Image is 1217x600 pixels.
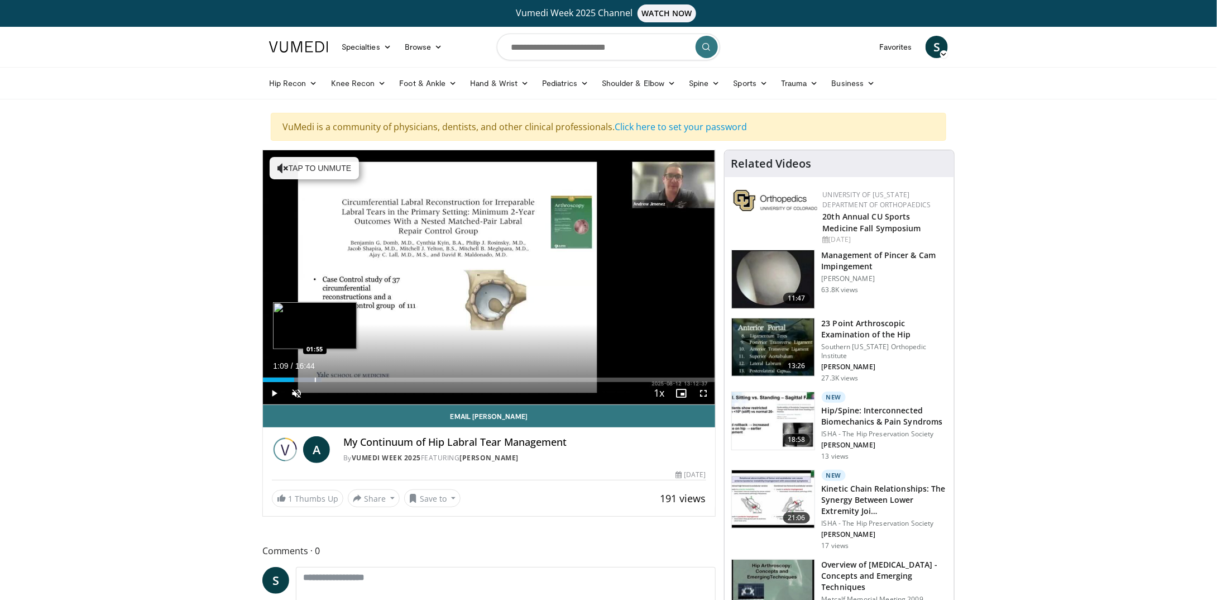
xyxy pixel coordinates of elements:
[262,72,324,94] a: Hip Recon
[285,382,308,404] button: Unmute
[670,382,693,404] button: Enable picture-in-picture mode
[271,4,946,22] a: Vumedi Week 2025 ChannelWATCH NOW
[822,405,947,427] h3: Hip/Spine: Interconnected Biomechanics & Pain Syndroms
[731,318,947,383] a: 13:26 23 Point Arthroscopic Examination of the Hip Southern [US_STATE] Orthopedic Institute [PERS...
[272,490,343,507] a: 1 Thumbs Up
[343,436,706,449] h4: My Continuum of Hip Labral Tear Management
[675,470,706,480] div: [DATE]
[732,470,814,528] img: 32a4bfa3-d390-487e-829c-9985ff2db92b.150x105_q85_crop-smart_upscale.jpg
[783,512,810,523] span: 21:06
[822,441,947,450] p: [PERSON_NAME]
[774,72,825,94] a: Trauma
[348,489,400,507] button: Share
[822,285,859,294] p: 63.8K views
[823,211,921,234] a: 20th Annual CU Sports Medicine Fall Symposium
[734,190,817,211] img: 355603a8-37da-49b6-856f-e00d7e9307d3.png.150x105_q85_autocrop_double_scale_upscale_version-0.2.png
[463,72,535,94] a: Hand & Wrist
[822,519,947,528] p: ISHA - The Hip Preservation Society
[822,392,846,403] p: New
[272,436,299,463] img: Vumedi Week 2025
[823,235,945,245] div: [DATE]
[262,567,289,594] a: S
[497,34,720,60] input: Search topics, interventions
[404,489,461,507] button: Save to
[731,250,947,309] a: 11:47 Management of Pincer & Cam Impingement [PERSON_NAME] 63.8K views
[783,360,810,372] span: 13:26
[822,318,947,340] h3: 23 Point Arthroscopic Examination of the Hip
[273,361,288,370] span: 1:09
[343,453,706,463] div: By FEATURING
[352,453,421,463] a: Vumedi Week 2025
[270,157,359,179] button: Tap to unmute
[822,374,859,383] p: 27.3K views
[822,541,849,550] p: 17 views
[303,436,330,463] a: A
[291,361,293,370] span: /
[648,382,670,404] button: Playback Rate
[263,150,715,405] video-js: Video Player
[822,530,947,539] p: [PERSON_NAME]
[295,361,315,370] span: 16:44
[783,293,810,304] span: 11:47
[460,453,519,463] a: [PERSON_NAME]
[263,405,715,427] a: Email [PERSON_NAME]
[926,36,948,58] a: S
[731,392,947,461] a: 18:58 New Hip/Spine: Interconnected Biomechanics & Pain Syndroms ISHA - The Hip Preservation Soci...
[595,72,682,94] a: Shoulder & Elbow
[398,36,449,58] a: Browse
[273,302,357,349] img: image.jpeg
[822,363,947,372] p: [PERSON_NAME]
[269,41,328,53] img: VuMedi Logo
[727,72,775,94] a: Sports
[732,392,814,450] img: 0bdaa4eb-40dd-479d-bd02-e24569e50eb5.150x105_q85_crop-smart_upscale.jpg
[682,72,726,94] a: Spine
[822,342,947,360] p: Southern [US_STATE] Orthopedic Institute
[324,72,393,94] a: Knee Recon
[822,559,947,593] h3: Overview of [MEDICAL_DATA] - Concepts and Emerging Techniques
[693,382,715,404] button: Fullscreen
[825,72,882,94] a: Business
[288,493,293,504] span: 1
[731,157,812,170] h4: Related Videos
[822,452,849,461] p: 13 views
[823,190,931,209] a: University of [US_STATE] Department of Orthopaedics
[660,492,706,505] span: 191 views
[822,470,846,481] p: New
[783,434,810,445] span: 18:58
[263,382,285,404] button: Play
[732,318,814,377] img: oa8B-rsjN5HfbTbX4xMDoxOjBrO-I4W8.150x105_q85_crop-smart_upscale.jpg
[271,113,946,141] div: VuMedi is a community of physicians, dentists, and other clinical professionals.
[822,250,947,272] h3: Management of Pincer & Cam Impingement
[822,430,947,439] p: ISHA - The Hip Preservation Society
[822,274,947,283] p: [PERSON_NAME]
[873,36,919,58] a: Favorites
[731,470,947,550] a: 21:06 New Kinetic Chain Relationships: The Synergy Between Lower Extremity Joi… ISHA - The Hip Pr...
[393,72,464,94] a: Foot & Ankle
[732,250,814,308] img: 38483_0000_3.png.150x105_q85_crop-smart_upscale.jpg
[335,36,398,58] a: Specialties
[535,72,595,94] a: Pediatrics
[263,378,715,382] div: Progress Bar
[262,544,716,558] span: Comments 0
[615,121,747,133] a: Click here to set your password
[638,4,697,22] span: WATCH NOW
[822,483,947,517] h3: Kinetic Chain Relationships: The Synergy Between Lower Extremity Joi…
